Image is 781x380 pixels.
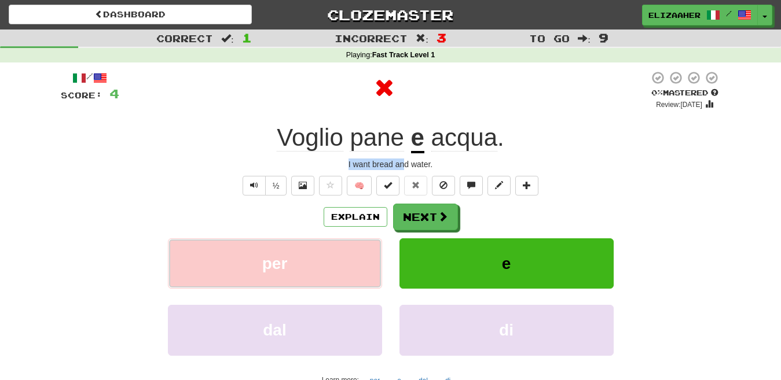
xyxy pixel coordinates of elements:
button: dal [168,305,382,355]
button: Explain [324,207,387,227]
button: Show image (alt+x) [291,176,314,195]
button: Ignore sentence (alt+i) [432,176,455,195]
div: Text-to-speech controls [240,176,287,195]
a: Clozemaster [269,5,512,25]
span: Voglio [277,124,343,152]
span: Elizaaher [648,10,701,20]
button: Add to collection (alt+a) [515,176,538,195]
span: Score: [61,90,102,100]
span: : [416,34,428,43]
span: 1 [242,31,252,45]
button: Favorite sentence (alt+f) [319,176,342,195]
button: e [399,238,614,289]
button: 🧠 [347,176,372,195]
button: per [168,238,382,289]
span: dal [263,321,286,339]
button: Discuss sentence (alt+u) [460,176,483,195]
a: Elizaaher / [642,5,758,25]
span: acqua [431,124,497,152]
span: 0 % [651,88,663,97]
a: Dashboard [9,5,252,24]
span: Incorrect [335,32,408,44]
div: / [61,71,119,85]
button: Edit sentence (alt+d) [487,176,511,195]
span: : [578,34,591,43]
span: 9 [599,31,608,45]
span: pane [350,124,404,152]
button: Set this sentence to 100% Mastered (alt+m) [376,176,399,195]
small: Review: [DATE] [656,101,702,109]
button: Next [393,204,458,230]
div: Mastered [649,88,721,98]
span: 3 [437,31,446,45]
div: I want bread and water. [61,158,721,170]
button: ½ [265,176,287,195]
u: e [411,124,424,153]
span: / [726,9,732,17]
span: di [499,321,514,339]
strong: Fast Track Level 1 [372,51,435,59]
span: : [221,34,234,43]
button: di [399,305,614,355]
span: . [424,124,504,152]
span: per [262,254,288,272]
button: Play sentence audio (ctl+space) [243,176,266,195]
span: e [502,254,511,272]
span: 4 [109,86,119,101]
button: Reset to 0% Mastered (alt+r) [404,176,427,195]
span: Correct [156,32,213,44]
span: To go [529,32,570,44]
